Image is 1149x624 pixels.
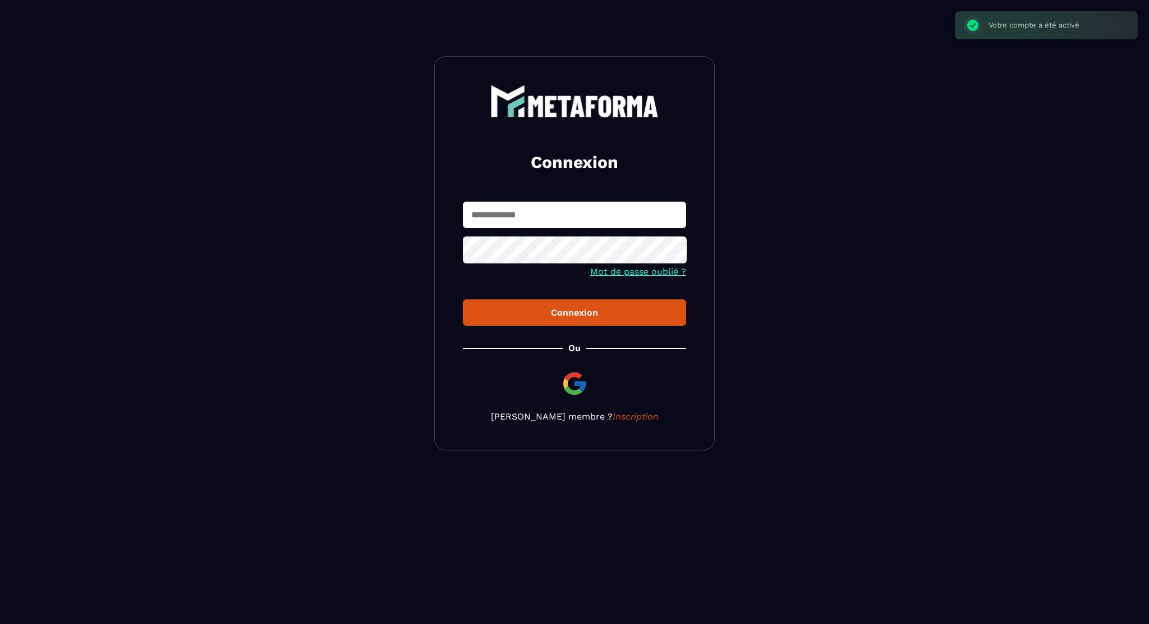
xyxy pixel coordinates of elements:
div: Connexion [472,307,677,318]
h2: Connexion [476,151,673,174]
a: logo [463,85,686,117]
img: logo [490,85,659,117]
a: Inscription [613,411,659,422]
button: Connexion [463,299,686,326]
a: Mot de passe oublié ? [590,266,686,277]
p: [PERSON_NAME] membre ? [463,411,686,422]
p: Ou [568,343,581,353]
img: google [561,370,588,397]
